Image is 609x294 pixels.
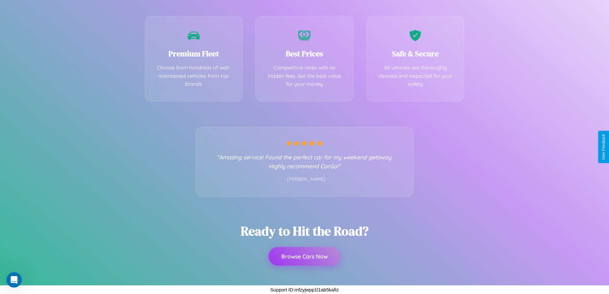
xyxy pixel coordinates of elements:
[270,285,339,294] p: Support ID: mfzyjwpp1l1ab5kafiz
[155,48,233,59] h3: Premium Fleet
[269,247,340,266] button: Browse Cars Now
[241,222,369,240] h2: Ready to Hit the Road?
[601,134,606,160] div: Give Feedback
[209,175,401,184] p: - [PERSON_NAME]
[265,48,344,59] h3: Best Prices
[376,48,455,59] h3: Safe & Secure
[265,64,344,88] p: Competitive rates with no hidden fees. Get the best value for your money
[376,64,455,88] p: All vehicles are thoroughly cleaned and inspected for your safety
[155,64,233,88] p: Choose from hundreds of well-maintained vehicles from top brands
[6,272,22,288] iframe: Intercom live chat
[209,153,401,171] p: "Amazing service! Found the perfect car for my weekend getaway. Highly recommend CarGo!"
